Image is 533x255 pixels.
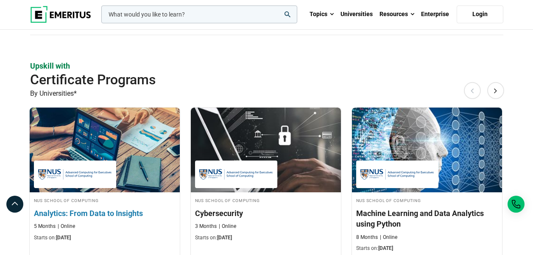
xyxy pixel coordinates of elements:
[30,108,180,246] a: Business Analytics Course by NUS School of Computing - September 30, 2025 NUS School of Computing...
[191,108,341,192] img: Cybersecurity | Online Cybersecurity Course
[487,82,504,99] button: Next
[195,223,217,230] p: 3 Months
[34,234,176,241] p: Starts on:
[217,235,232,241] span: [DATE]
[457,6,503,23] a: Login
[56,235,71,241] span: [DATE]
[30,71,456,88] h2: Certificate Programs
[356,197,498,204] h4: NUS School of Computing
[199,165,273,184] img: NUS School of Computing
[380,234,397,241] p: Online
[191,108,341,246] a: Cybersecurity Course by NUS School of Computing - September 30, 2025 NUS School of Computing NUS ...
[22,103,187,197] img: Analytics: From Data to Insights | Online Business Analytics Course
[378,245,393,251] span: [DATE]
[38,165,112,184] img: NUS School of Computing
[352,108,502,192] img: Machine Learning and Data Analytics using Python | Online AI and Machine Learning Course
[34,197,176,204] h4: NUS School of Computing
[30,88,503,99] p: By Universities*
[464,82,481,99] button: Previous
[34,223,56,230] p: 5 Months
[34,208,176,219] h3: Analytics: From Data to Insights
[219,223,236,230] p: Online
[356,245,498,252] p: Starts on:
[101,6,297,23] input: woocommerce-product-search-field-0
[58,223,75,230] p: Online
[360,165,434,184] img: NUS School of Computing
[195,197,337,204] h4: NUS School of Computing
[195,234,337,241] p: Starts on:
[356,234,378,241] p: 8 Months
[356,208,498,229] h3: Machine Learning and Data Analytics using Python
[195,208,337,219] h3: Cybersecurity
[30,61,503,71] p: Upskill with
